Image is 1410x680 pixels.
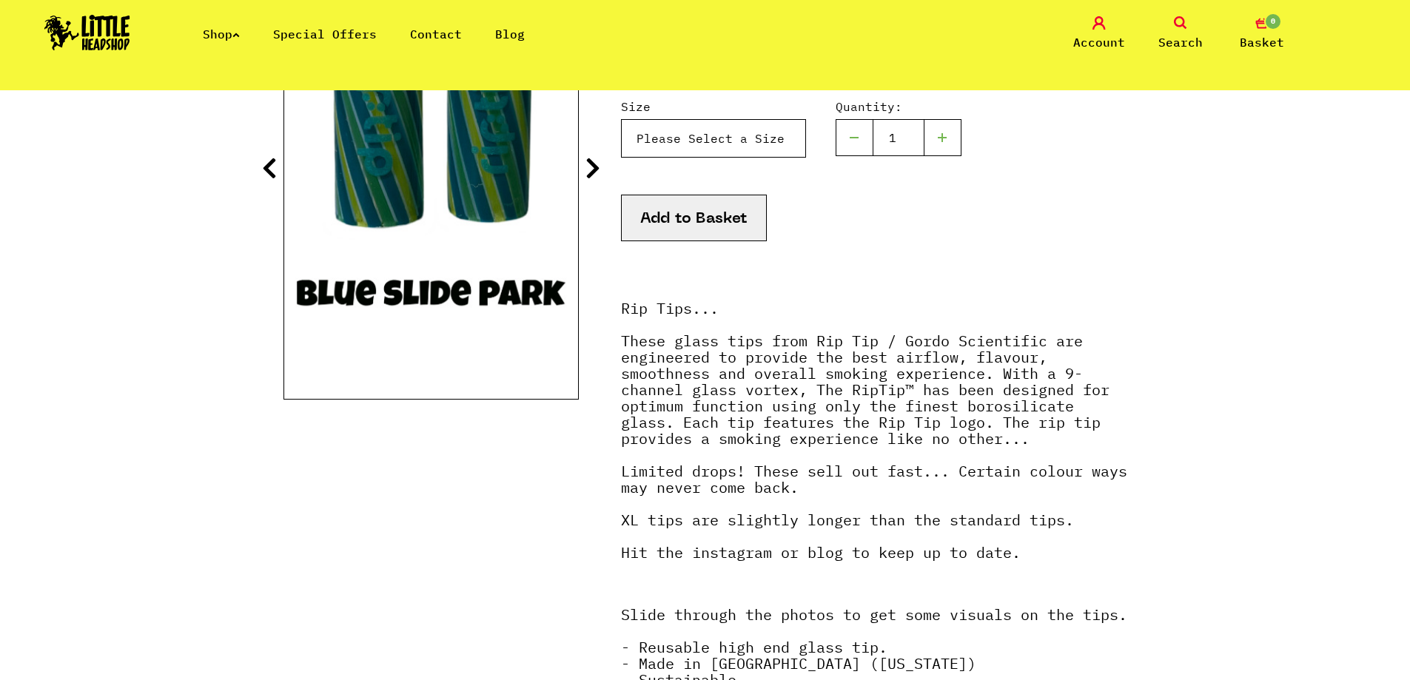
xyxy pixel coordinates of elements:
a: Contact [410,27,462,41]
a: Blog [495,27,525,41]
span: 0 [1264,13,1282,30]
span: Search [1158,33,1203,51]
a: 0 Basket [1225,16,1299,51]
label: Size [621,98,806,115]
a: Shop [203,27,240,41]
label: Quantity: [836,98,961,115]
a: Search [1144,16,1218,51]
span: Account [1073,33,1125,51]
input: 1 [873,119,924,156]
a: Special Offers [273,27,377,41]
strong: Rip Tips... These glass tips from Rip Tip / Gordo Scientific are engineered to provide the best a... [621,298,1127,562]
img: Little Head Shop Logo [44,15,130,50]
button: Add to Basket [621,195,767,241]
span: Basket [1240,33,1284,51]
